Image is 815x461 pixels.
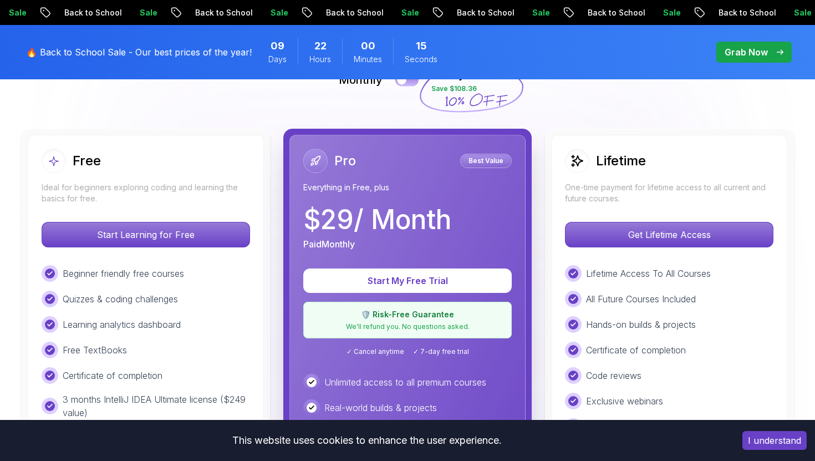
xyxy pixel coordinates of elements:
[565,7,640,18] p: Back to School
[416,38,427,54] span: 15 Seconds
[303,269,512,293] button: Start My Free Trial
[586,343,686,357] p: Certificate of completion
[742,431,807,450] button: Accept cookies
[334,152,356,170] h2: Pro
[271,38,284,54] span: 9 Days
[586,318,696,331] p: Hands-on builds & projects
[324,376,486,389] p: Unlimited access to all premium courses
[303,7,379,18] p: Back to School
[354,54,382,65] span: Minutes
[586,394,663,408] p: Exclusive webinars
[63,369,162,382] p: Certificate of completion
[63,292,178,306] p: Quizzes & coding challenges
[725,45,768,59] p: Grab Now
[361,38,375,54] span: 0 Minutes
[42,7,117,18] p: Back to School
[303,275,512,286] a: Start My Free Trial
[63,393,250,419] p: 3 months IntelliJ IDEA Ultimate license ($249 value)
[303,237,355,251] p: Paid Monthly
[63,318,181,331] p: Learning analytics dashboard
[565,182,773,204] p: One-time payment for lifetime access to all current and future courses.
[8,428,726,453] div: This website uses cookies to enhance the user experience.
[405,54,437,65] span: Seconds
[303,206,451,233] p: $ 29 / Month
[42,229,250,240] a: Start Learning for Free
[565,222,773,247] button: Get Lifetime Access
[317,274,498,287] p: Start My Free Trial
[413,347,469,356] span: ✓ 7-day free trial
[586,369,641,382] p: Code reviews
[324,401,437,414] p: Real-world builds & projects
[268,54,287,65] span: Days
[434,7,510,18] p: Back to School
[73,152,101,170] h2: Free
[42,222,250,247] button: Start Learning for Free
[248,7,283,18] p: Sale
[586,292,696,306] p: All Future Courses Included
[566,222,773,247] p: Get Lifetime Access
[303,182,512,193] p: Everything in Free, plus
[172,7,248,18] p: Back to School
[314,38,327,54] span: 22 Hours
[586,267,711,280] p: Lifetime Access To All Courses
[696,7,771,18] p: Back to School
[339,72,383,88] p: Monthly
[63,267,184,280] p: Beginner friendly free courses
[640,7,676,18] p: Sale
[26,45,252,59] p: 🔥 Back to School Sale - Our best prices of the year!
[42,182,250,204] p: Ideal for beginners exploring coding and learning the basics for free.
[510,7,545,18] p: Sale
[347,347,404,356] span: ✓ Cancel anytime
[309,54,331,65] span: Hours
[63,343,127,357] p: Free TextBooks
[310,322,505,331] p: We'll refund you. No questions asked.
[565,229,773,240] a: Get Lifetime Access
[462,155,510,166] p: Best Value
[771,7,807,18] p: Sale
[117,7,152,18] p: Sale
[310,309,505,320] p: 🛡️ Risk-Free Guarantee
[596,152,646,170] h2: Lifetime
[379,7,414,18] p: Sale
